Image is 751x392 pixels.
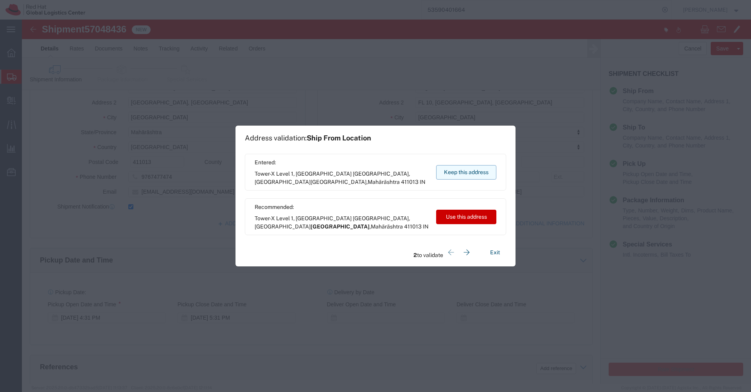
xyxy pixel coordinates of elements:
span: 411013 [404,223,422,230]
span: Tower-X Level 1, [GEOGRAPHIC_DATA] [GEOGRAPHIC_DATA], [GEOGRAPHIC_DATA] , [255,214,429,231]
div: to validate [413,245,474,260]
span: Ship From Location [307,134,371,142]
button: Exit [484,246,506,259]
button: Keep this address [436,165,496,180]
span: [GEOGRAPHIC_DATA] [311,223,370,230]
button: Use this address [436,210,496,224]
span: [GEOGRAPHIC_DATA] [311,179,367,185]
span: IN [423,223,429,230]
span: IN [420,179,426,185]
span: 411013 [401,179,419,185]
span: Entered: [255,158,429,167]
span: Recommended: [255,203,429,211]
span: Tower-X Level 1, [GEOGRAPHIC_DATA] [GEOGRAPHIC_DATA], [GEOGRAPHIC_DATA] , [255,170,429,186]
span: Mahārāshtra [371,223,403,230]
h1: Address validation: [245,134,371,142]
span: 2 [413,252,417,258]
span: Mahārāshtra [368,179,400,185]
